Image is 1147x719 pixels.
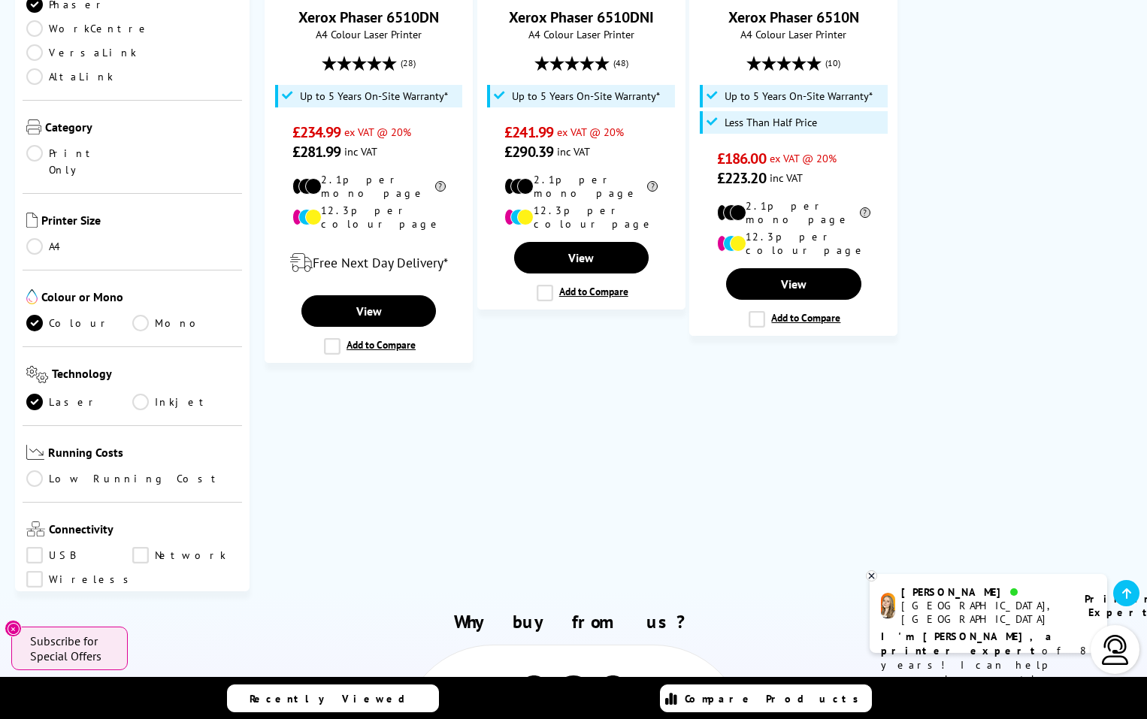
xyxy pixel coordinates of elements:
[596,675,630,714] img: Printer Experts
[726,268,861,300] a: View
[504,142,553,162] span: £290.39
[132,394,238,410] a: Inkjet
[825,49,840,77] span: (10)
[26,445,44,461] img: Running Costs
[26,119,41,134] img: Category
[717,168,766,188] span: £223.20
[725,116,817,128] span: Less Than Half Price
[901,585,1066,599] div: [PERSON_NAME]
[698,27,889,41] span: A4 Colour Laser Printer
[613,49,628,77] span: (48)
[26,145,132,178] a: Print Only
[537,285,628,301] label: Add to Compare
[26,289,38,304] img: Colour or Mono
[292,204,446,231] li: 12.3p per colour page
[26,315,132,331] a: Colour
[725,90,873,102] span: Up to 5 Years On-Site Warranty*
[301,295,436,327] a: View
[401,49,416,77] span: (28)
[344,125,411,139] span: ex VAT @ 20%
[5,620,22,637] button: Close
[41,289,238,307] span: Colour or Mono
[26,571,137,588] a: Wireless
[749,311,840,328] label: Add to Compare
[52,366,238,386] span: Technology
[26,470,238,487] a: Low Running Cost
[504,173,658,200] li: 2.1p per mono page
[517,675,551,714] img: Printer Experts
[250,692,420,705] span: Recently Viewed
[26,213,38,228] img: Printer Size
[30,633,113,663] span: Subscribe for Special Offers
[881,630,1096,701] p: of 8 years! I can help you choose the right product
[41,213,238,231] span: Printer Size
[26,547,132,563] a: USB
[1100,635,1130,665] img: user-headset-light.svg
[292,142,341,162] span: £281.99
[557,125,624,139] span: ex VAT @ 20%
[717,199,870,226] li: 2.1p per mono page
[26,20,150,37] a: WorkCentre
[132,315,238,331] a: Mono
[292,173,446,200] li: 2.1p per mono page
[298,8,439,27] a: Xerox Phaser 6510DN
[26,238,132,255] a: A4
[660,684,872,712] a: Compare Products
[35,610,1112,633] h2: Why buy from us?
[770,151,837,165] span: ex VAT @ 20%
[273,242,465,284] div: modal_delivery
[48,445,238,464] span: Running Costs
[292,122,341,142] span: £234.99
[717,230,870,257] li: 12.3p per colour page
[486,27,677,41] span: A4 Colour Laser Printer
[504,204,658,231] li: 12.3p per colour page
[728,8,859,27] a: Xerox Phaser 6510N
[717,149,766,168] span: £186.00
[49,521,238,539] span: Connectivity
[324,338,416,355] label: Add to Compare
[273,27,465,41] span: A4 Colour Laser Printer
[509,8,654,27] a: Xerox Phaser 6510DNI
[901,599,1066,626] div: [GEOGRAPHIC_DATA], [GEOGRAPHIC_DATA]
[881,593,895,619] img: amy-livechat.png
[685,692,867,705] span: Compare Products
[300,90,448,102] span: Up to 5 Years On-Site Warranty*
[512,90,660,102] span: Up to 5 Years On-Site Warranty*
[26,394,132,410] a: Laser
[132,547,238,563] a: Network
[504,122,553,142] span: £241.99
[770,171,803,185] span: inc VAT
[227,684,439,712] a: Recently Viewed
[26,366,48,383] img: Technology
[26,44,137,61] a: VersaLink
[514,242,649,273] a: View
[881,630,1056,657] b: I'm [PERSON_NAME], a printer expert
[344,144,377,159] span: inc VAT
[557,144,590,159] span: inc VAT
[26,521,45,536] img: Connectivity
[26,68,132,85] a: AltaLink
[45,119,238,137] span: Category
